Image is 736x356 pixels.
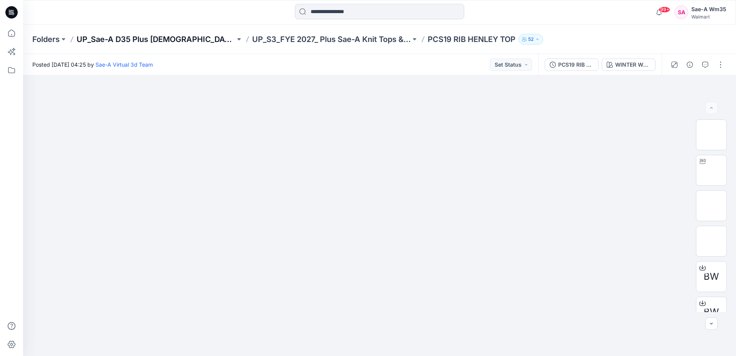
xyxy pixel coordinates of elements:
span: Posted [DATE] 04:25 by [32,60,153,69]
a: Folders [32,34,60,45]
div: SA [674,5,688,19]
a: UP_Sae-A D35 Plus [DEMOGRAPHIC_DATA] Top [77,34,235,45]
button: PCS19 RIB HENLEY TOP_REV1_FULL COLORWAYS [545,59,599,71]
a: Sae-A Virtual 3d Team [95,61,153,68]
div: WINTER WHITE/MUSTARD SPICE [615,60,651,69]
span: BW [704,305,719,319]
button: WINTER WHITE/MUSTARD SPICE [602,59,656,71]
span: 99+ [659,7,670,13]
button: 52 [519,34,543,45]
p: 52 [528,35,534,44]
a: UP_S3_FYE 2027_ Plus Sae-A Knit Tops & Dresses [252,34,411,45]
div: PCS19 RIB HENLEY TOP_REV1_FULL COLORWAYS [558,60,594,69]
button: Details [684,59,696,71]
p: PCS19 RIB HENLEY TOP [428,34,515,45]
div: Sae-A Wm35 [691,5,726,14]
div: Walmart [691,14,726,20]
span: BW [704,270,719,284]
